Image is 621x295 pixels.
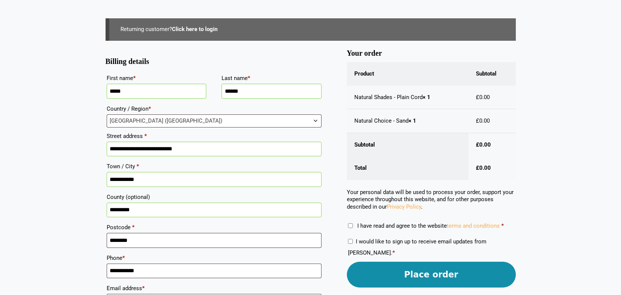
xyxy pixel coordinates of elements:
[107,114,322,127] span: Country / Region
[107,130,322,142] label: Street address
[476,165,491,171] bdi: 0.00
[476,141,479,148] span: £
[126,194,150,200] span: (optional)
[476,165,479,171] span: £
[347,156,468,180] th: Total
[468,62,516,86] th: Subtotal
[348,238,486,256] label: I would like to sign up to receive email updates from [PERSON_NAME].
[476,117,490,124] bdi: 0.00
[347,109,468,133] td: Natural Choice - Sand
[347,62,468,86] th: Product
[387,203,421,210] a: Privacy Policy
[357,222,500,229] span: I have read and agree to the website
[347,262,516,288] button: Place order
[107,115,321,127] span: United Kingdom (UK)
[107,283,322,294] label: Email address
[347,86,468,110] td: Natural Shades - Plain Cord
[106,18,516,41] div: Returning customer?
[107,191,322,203] label: County
[348,239,353,244] input: I would like to sign up to receive email updates from [PERSON_NAME].
[107,73,207,84] label: First name
[222,73,322,84] label: Last name
[501,222,504,229] abbr: required
[476,94,490,101] bdi: 0.00
[107,222,322,233] label: Postcode
[107,103,322,114] label: Country / Region
[107,161,322,172] label: Town / City
[348,223,353,228] input: I have read and agree to the websiteterms and conditions *
[347,52,516,55] h3: Your order
[476,94,479,101] span: £
[476,141,491,148] bdi: 0.00
[447,222,500,229] a: terms and conditions
[423,94,430,101] strong: × 1
[106,60,323,63] h3: Billing details
[347,133,468,157] th: Subtotal
[408,117,416,124] strong: × 1
[347,189,516,211] p: Your personal data will be used to process your order, support your experience throughout this we...
[476,117,479,124] span: £
[107,252,322,264] label: Phone
[172,26,217,33] a: Click here to login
